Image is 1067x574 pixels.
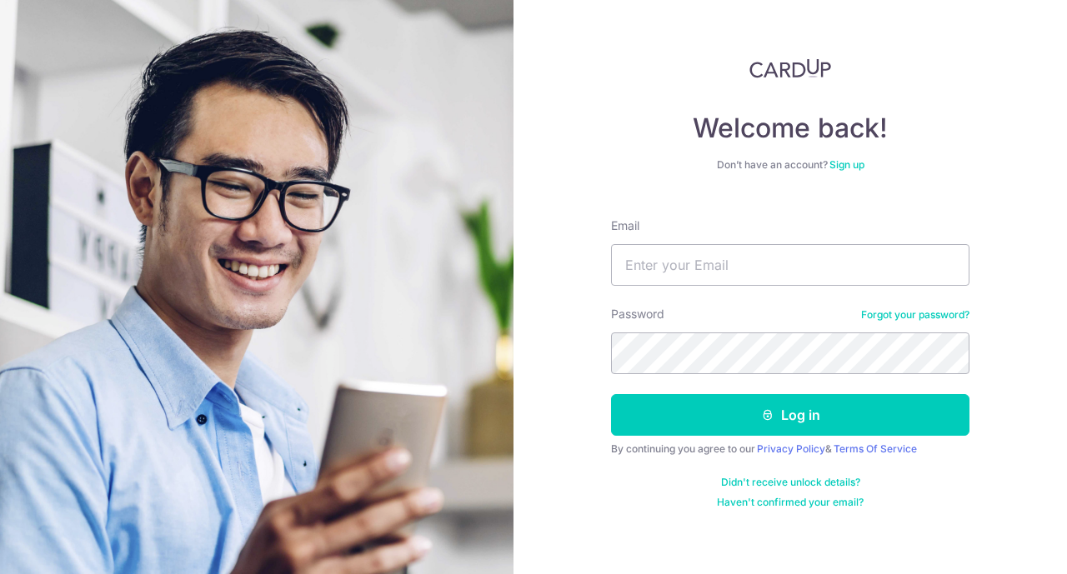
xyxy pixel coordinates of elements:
h4: Welcome back! [611,112,969,145]
label: Email [611,217,639,234]
div: By continuing you agree to our & [611,442,969,456]
a: Privacy Policy [757,442,825,455]
a: Sign up [829,158,864,171]
a: Forgot your password? [861,308,969,322]
button: Log in [611,394,969,436]
a: Terms Of Service [834,442,917,455]
img: CardUp Logo [749,58,831,78]
input: Enter your Email [611,244,969,286]
a: Haven't confirmed your email? [717,496,864,509]
label: Password [611,306,664,322]
div: Don’t have an account? [611,158,969,172]
a: Didn't receive unlock details? [721,476,860,489]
